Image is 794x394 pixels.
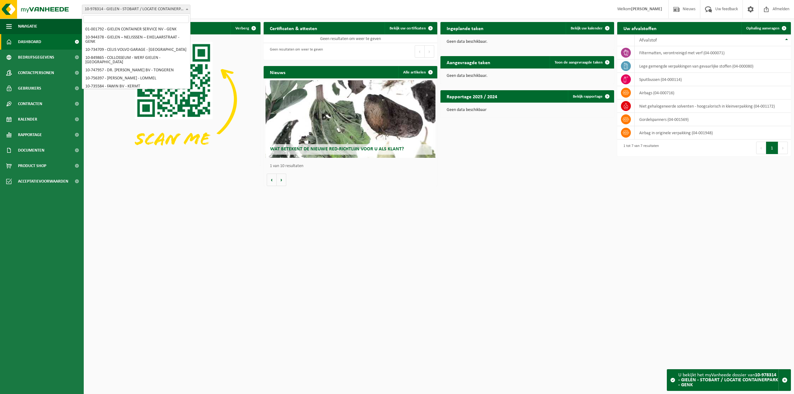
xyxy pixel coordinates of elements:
li: 10-734709 - CELIS VOLVO GARAGE - [GEOGRAPHIC_DATA] [83,46,189,54]
h2: Ingeplande taken [440,22,490,34]
a: Bekijk uw kalender [566,22,613,34]
a: Alle artikelen [398,66,437,78]
button: 1 [766,142,778,154]
li: 01-001792 - GIELEN CONTAINER SERVICE NV - GENK [83,25,189,33]
td: Geen resultaten om weer te geven [264,34,437,43]
span: Dashboard [18,34,41,50]
button: Previous [415,45,425,58]
span: Wat betekent de nieuwe RED-richtlijn voor u als klant? [270,147,404,152]
td: spuitbussen (04-000114) [635,73,791,86]
button: Verberg [230,22,260,34]
button: Next [778,142,788,154]
div: U bekijkt het myVanheede dossier van [678,370,778,391]
p: Geen data beschikbaar. [447,40,608,44]
h2: Nieuws [264,66,292,78]
li: 10-735584 - FAWIN BV - KERMT [83,82,189,91]
li: 10-849865 - COLLOSSEUM - WERF GIELEN - [GEOGRAPHIC_DATA] [83,54,189,66]
span: Bedrijfsgegevens [18,50,54,65]
h2: Rapportage 2025 / 2024 [440,90,503,102]
h2: Certificaten & attesten [264,22,323,34]
a: Toon de aangevraagde taken [550,56,613,69]
span: Rapportage [18,127,42,143]
span: Afvalstof [639,38,657,43]
p: Geen data beschikbaar. [447,74,608,78]
td: Airbag in originele verpakking (04-001948) [635,126,791,139]
li: 10-747957 - DR. [PERSON_NAME] BV - TONGEREN [83,66,189,74]
span: Navigatie [18,19,37,34]
a: Wat betekent de nieuwe RED-richtlijn voor u als klant? [265,80,436,158]
span: Contracten [18,96,42,112]
p: 1 van 10 resultaten [270,164,434,168]
a: Ophaling aanvragen [741,22,790,34]
button: Previous [756,142,766,154]
span: Contactpersonen [18,65,54,81]
span: Verberg [235,26,249,30]
span: Bekijk uw kalender [571,26,603,30]
span: Gebruikers [18,81,41,96]
span: Ophaling aanvragen [746,26,779,30]
span: Kalender [18,112,37,127]
div: Geen resultaten om weer te geven [267,45,323,58]
span: 10-978314 - GIELEN - STOBART / LOCATIE CONTAINERPARK - GENK [82,5,190,14]
span: Toon de aangevraagde taken [555,60,603,64]
p: Geen data beschikbaar [447,108,608,112]
span: Bekijk uw certificaten [390,26,426,30]
a: Bekijk uw certificaten [385,22,437,34]
span: Product Shop [18,158,46,174]
span: Acceptatievoorwaarden [18,174,68,189]
td: airbags (04-000716) [635,86,791,100]
td: Gordelspanners (04-001569) [635,113,791,126]
td: niet gehalogeneerde solventen - hoogcalorisch in kleinverpakking (04-001172) [635,100,791,113]
button: Volgende [277,174,286,186]
li: 10-756397 - [PERSON_NAME] - LOMMEL [83,74,189,82]
img: Download de VHEPlus App [87,34,261,165]
span: Documenten [18,143,44,158]
button: Next [425,45,434,58]
strong: 10-978314 - GIELEN - STOBART / LOCATIE CONTAINERPARK - GENK [678,373,778,387]
h2: Uw afvalstoffen [617,22,663,34]
td: lege gemengde verpakkingen van gevaarlijke stoffen (04-000080) [635,60,791,73]
li: 10-944378 - GIELEN – NELISSSEN – EIKELAARSTRAAT - GENK [83,33,189,46]
h2: Aangevraagde taken [440,56,497,68]
div: 1 tot 7 van 7 resultaten [620,141,659,155]
button: Vorige [267,174,277,186]
td: filtermatten, verontreinigd met verf (04-000071) [635,46,791,60]
strong: [PERSON_NAME] [631,7,662,11]
a: Bekijk rapportage [568,90,613,103]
